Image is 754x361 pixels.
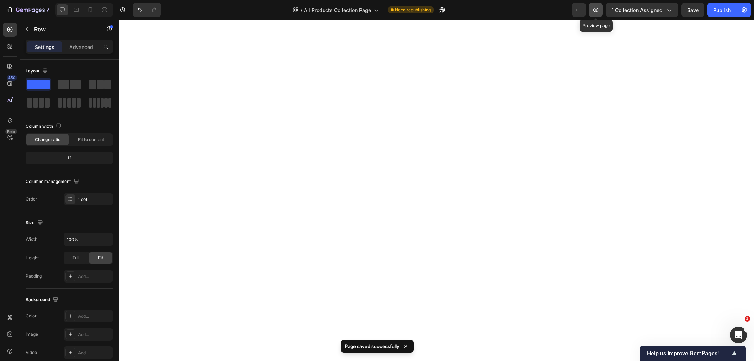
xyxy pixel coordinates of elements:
div: Add... [78,313,111,319]
button: Publish [707,3,737,17]
button: 7 [3,3,52,17]
span: / [301,6,302,14]
input: Auto [64,233,113,246]
div: Undo/Redo [133,3,161,17]
span: All Products Collection Page [304,6,371,14]
div: Add... [78,331,111,338]
div: 450 [7,75,17,81]
div: Color [26,313,37,319]
span: Help us improve GemPages! [647,350,730,357]
span: Need republishing [395,7,431,13]
button: Show survey - Help us improve GemPages! [647,349,739,357]
span: 3 [745,316,750,322]
div: Height [26,255,39,261]
div: Background [26,295,60,305]
div: Add... [78,350,111,356]
span: Change ratio [35,137,60,143]
div: Beta [5,129,17,134]
div: 1 col [78,196,111,203]
div: Publish [713,6,731,14]
div: Width [26,236,37,242]
div: Order [26,196,37,202]
div: Add... [78,273,111,280]
div: Column width [26,122,63,131]
iframe: Intercom live chat [730,327,747,343]
p: Row [34,25,94,33]
span: Fit to content [78,137,104,143]
div: Columns management [26,177,81,186]
p: 7 [46,6,49,14]
span: Fit [98,255,103,261]
iframe: Design area [119,20,754,361]
span: Full [72,255,79,261]
div: 12 [27,153,111,163]
div: Padding [26,273,42,279]
p: Advanced [69,43,93,51]
div: Size [26,218,44,228]
p: Page saved successfully [345,343,400,350]
span: 1 collection assigned [612,6,663,14]
p: Settings [35,43,55,51]
button: 1 collection assigned [606,3,678,17]
span: Save [687,7,699,13]
div: Image [26,331,38,337]
button: Save [681,3,704,17]
div: Video [26,349,37,356]
div: Layout [26,66,49,76]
